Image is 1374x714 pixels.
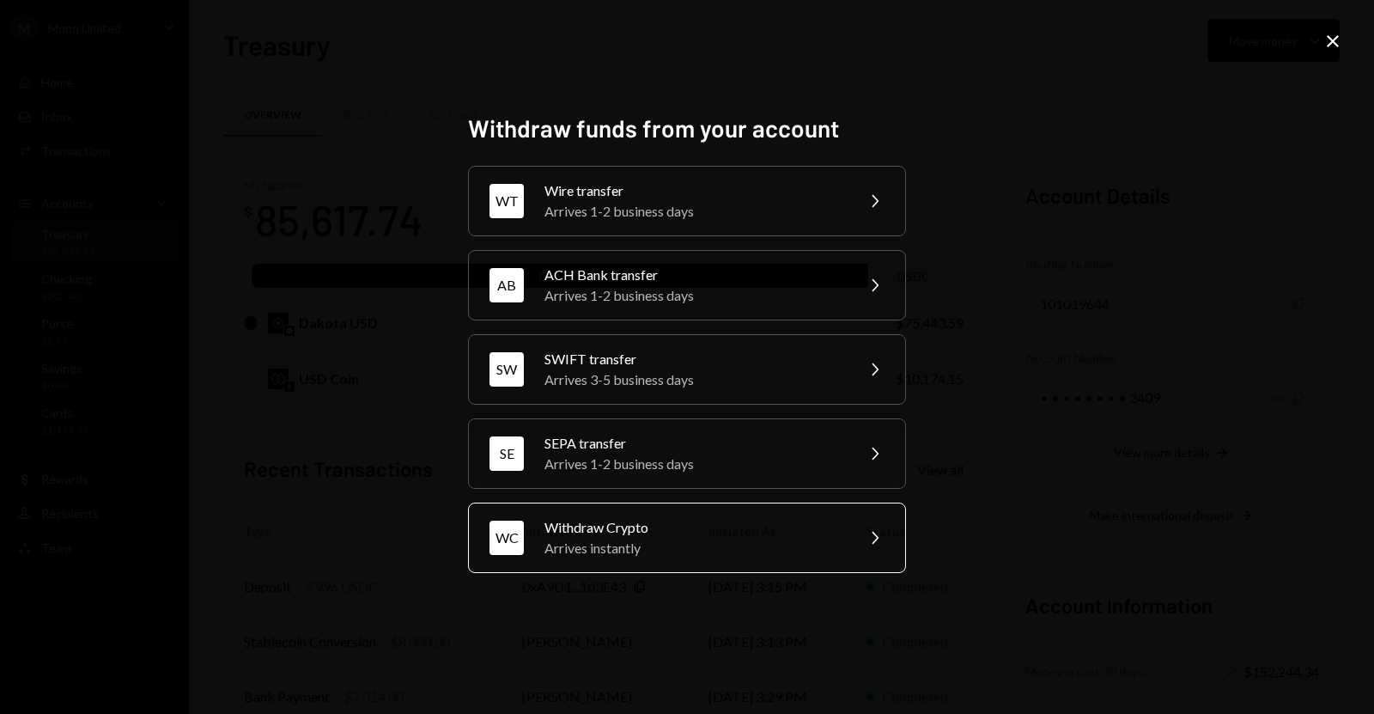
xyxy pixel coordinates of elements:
div: SEPA transfer [544,433,843,454]
div: Arrives 1-2 business days [544,454,843,474]
div: Wire transfer [544,180,843,201]
button: ABACH Bank transferArrives 1-2 business days [468,250,906,320]
div: SW [489,352,524,387]
button: WTWire transferArrives 1-2 business days [468,166,906,236]
button: SWSWIFT transferArrives 3-5 business days [468,334,906,405]
div: Arrives 1-2 business days [544,201,843,222]
div: AB [489,268,524,302]
h2: Withdraw funds from your account [468,112,906,145]
div: Arrives instantly [544,538,843,558]
div: WC [489,521,524,555]
button: WCWithdraw CryptoArrives instantly [468,503,906,573]
div: Arrives 3-5 business days [544,369,843,390]
div: Withdraw Crypto [544,517,843,538]
div: Arrives 1-2 business days [544,285,843,306]
div: SWIFT transfer [544,349,843,369]
div: WT [489,184,524,218]
div: SE [489,436,524,471]
button: SESEPA transferArrives 1-2 business days [468,418,906,489]
div: ACH Bank transfer [544,265,843,285]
